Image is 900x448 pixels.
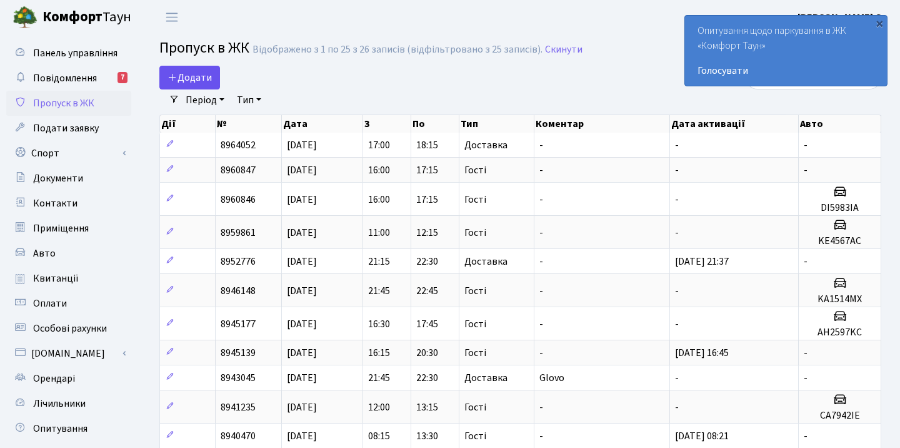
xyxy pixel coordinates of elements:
a: Період [181,89,229,111]
span: 21:45 [368,371,390,385]
div: Відображено з 1 по 25 з 26 записів (відфільтровано з 25 записів). [252,44,542,56]
span: Гості [464,195,486,205]
a: [DOMAIN_NAME] [6,341,131,366]
a: Панель управління [6,41,131,66]
img: logo.png [12,5,37,30]
h5: СА7942ІЕ [804,410,876,422]
th: Тип [459,115,534,133]
th: Дата [282,115,362,133]
th: Дії [160,115,216,133]
a: Лічильники [6,391,131,416]
th: Дата активації [670,115,799,133]
div: 7 [117,72,127,83]
span: Лічильники [33,397,86,410]
a: Опитування [6,416,131,441]
span: 20:30 [416,346,438,360]
a: Особові рахунки [6,316,131,341]
span: 16:00 [368,193,390,206]
span: 22:30 [416,255,438,268]
a: Скинути [545,44,582,56]
a: [PERSON_NAME] О. [797,10,885,25]
span: Оплати [33,297,67,310]
span: Опитування [33,422,87,435]
span: 21:15 [368,255,390,268]
span: 17:15 [416,163,438,177]
span: Доставка [464,373,507,383]
span: [DATE] [287,429,317,443]
span: Панель управління [33,46,117,60]
span: Гості [464,348,486,358]
span: 16:00 [368,163,390,177]
span: 8941235 [221,400,256,414]
span: [DATE] [287,400,317,414]
span: 8943045 [221,371,256,385]
span: - [804,255,807,268]
span: - [539,346,543,360]
span: Документи [33,171,83,185]
th: З [363,115,411,133]
b: [PERSON_NAME] О. [797,11,885,24]
span: Таун [42,7,131,28]
a: Авто [6,241,131,266]
span: 8945139 [221,346,256,360]
span: 22:45 [416,284,438,298]
span: 21:45 [368,284,390,298]
span: Авто [33,247,56,260]
span: Приміщення [33,221,89,235]
span: 8952776 [221,255,256,268]
th: Коментар [534,115,670,133]
span: 17:45 [416,317,438,331]
a: Оплати [6,291,131,316]
span: - [675,317,679,331]
a: Орендарі [6,366,131,391]
span: Гості [464,402,486,412]
span: Пропуск в ЖК [33,96,94,110]
span: [DATE] [287,284,317,298]
span: Орендарі [33,372,75,385]
button: Переключити навігацію [156,7,187,28]
span: 18:15 [416,138,438,152]
span: 17:15 [416,193,438,206]
span: Доставка [464,257,507,267]
span: 8946148 [221,284,256,298]
span: Подати заявку [33,121,99,135]
span: 13:15 [416,400,438,414]
span: 17:00 [368,138,390,152]
h5: AH2597KC [804,327,876,339]
span: Гості [464,319,486,329]
span: - [539,400,543,414]
span: 08:15 [368,429,390,443]
span: - [675,163,679,177]
span: - [539,193,543,206]
span: Контакти [33,196,77,210]
span: - [675,226,679,240]
a: Контакти [6,191,131,216]
span: - [675,371,679,385]
span: [DATE] 21:37 [675,255,729,268]
span: [DATE] [287,138,317,152]
a: Повідомлення7 [6,66,131,91]
th: Авто [799,115,881,133]
span: [DATE] [287,346,317,360]
span: 16:30 [368,317,390,331]
span: [DATE] [287,163,317,177]
h5: KA1514MX [804,293,876,305]
span: - [539,429,543,443]
span: [DATE] 08:21 [675,429,729,443]
span: - [675,284,679,298]
a: Голосувати [697,63,874,78]
span: - [675,193,679,206]
span: - [804,429,807,443]
h5: KE4567AC [804,235,876,247]
span: - [804,346,807,360]
a: Квитанції [6,266,131,291]
span: - [804,138,807,152]
a: Подати заявку [6,116,131,141]
a: Приміщення [6,216,131,241]
span: - [539,138,543,152]
span: 13:30 [416,429,438,443]
span: 8945177 [221,317,256,331]
span: - [804,371,807,385]
span: - [539,226,543,240]
span: 12:15 [416,226,438,240]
